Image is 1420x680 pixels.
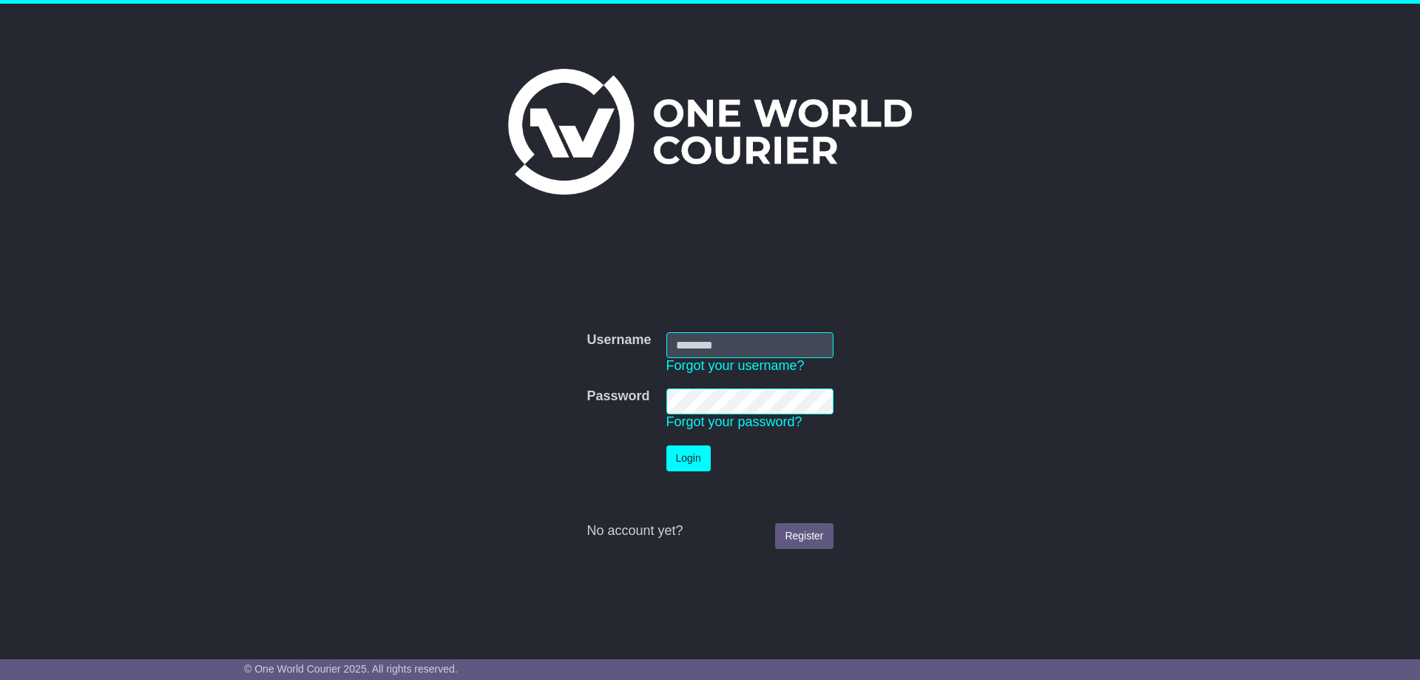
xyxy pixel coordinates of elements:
img: One World [508,69,912,195]
div: No account yet? [586,523,833,539]
a: Register [775,523,833,549]
button: Login [666,445,711,471]
a: Forgot your password? [666,414,802,429]
label: Password [586,388,649,405]
a: Forgot your username? [666,358,805,373]
label: Username [586,332,651,349]
span: © One World Courier 2025. All rights reserved. [244,663,458,675]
